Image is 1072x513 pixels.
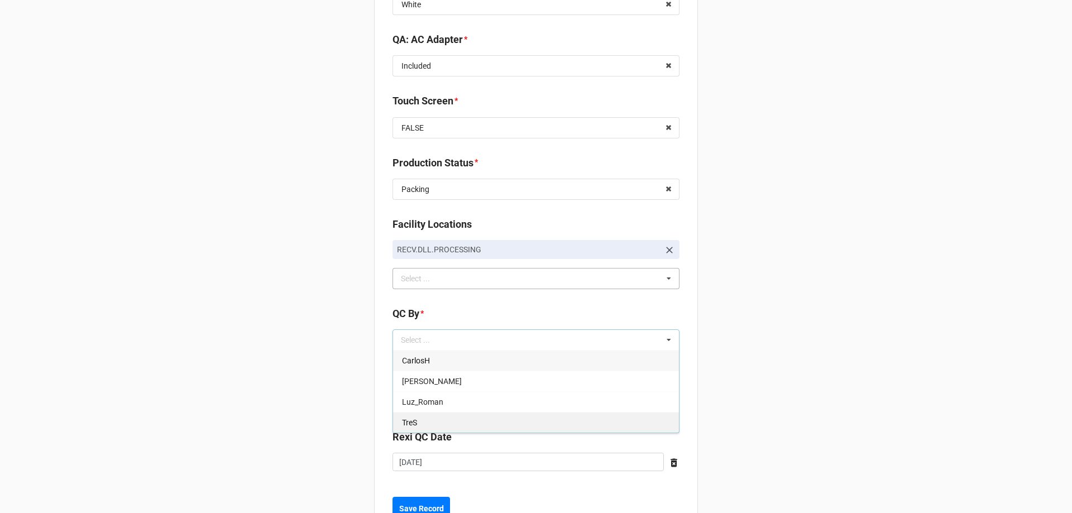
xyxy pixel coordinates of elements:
label: QA: AC Adapter [393,32,463,47]
input: Date [393,453,664,472]
label: Rexi QC Date [393,429,452,445]
label: Facility Locations [393,217,472,232]
div: Select ... [398,272,446,285]
p: RECV.DLL.PROCESSING [397,244,659,255]
span: [PERSON_NAME] [402,377,462,386]
label: Touch Screen [393,93,453,109]
span: TreS [402,418,417,427]
div: White [401,1,421,8]
label: QC By [393,306,419,322]
span: Luz_Roman [402,397,443,406]
div: Packing [401,185,429,193]
span: CarlosH [402,356,430,365]
div: Included [401,62,431,70]
label: Production Status [393,155,473,171]
div: FALSE [401,124,424,132]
